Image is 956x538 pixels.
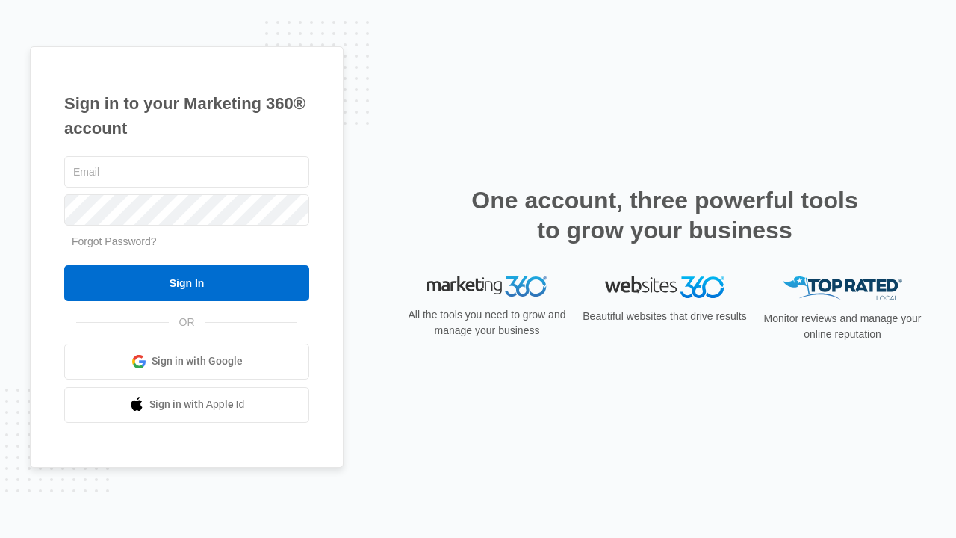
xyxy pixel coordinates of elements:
[64,387,309,423] a: Sign in with Apple Id
[403,307,571,338] p: All the tools you need to grow and manage your business
[169,315,205,330] span: OR
[427,276,547,297] img: Marketing 360
[72,235,157,247] a: Forgot Password?
[759,311,926,342] p: Monitor reviews and manage your online reputation
[64,344,309,380] a: Sign in with Google
[605,276,724,298] img: Websites 360
[64,91,309,140] h1: Sign in to your Marketing 360® account
[581,309,748,324] p: Beautiful websites that drive results
[783,276,902,301] img: Top Rated Local
[64,265,309,301] input: Sign In
[64,156,309,188] input: Email
[152,353,243,369] span: Sign in with Google
[467,185,863,245] h2: One account, three powerful tools to grow your business
[149,397,245,412] span: Sign in with Apple Id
